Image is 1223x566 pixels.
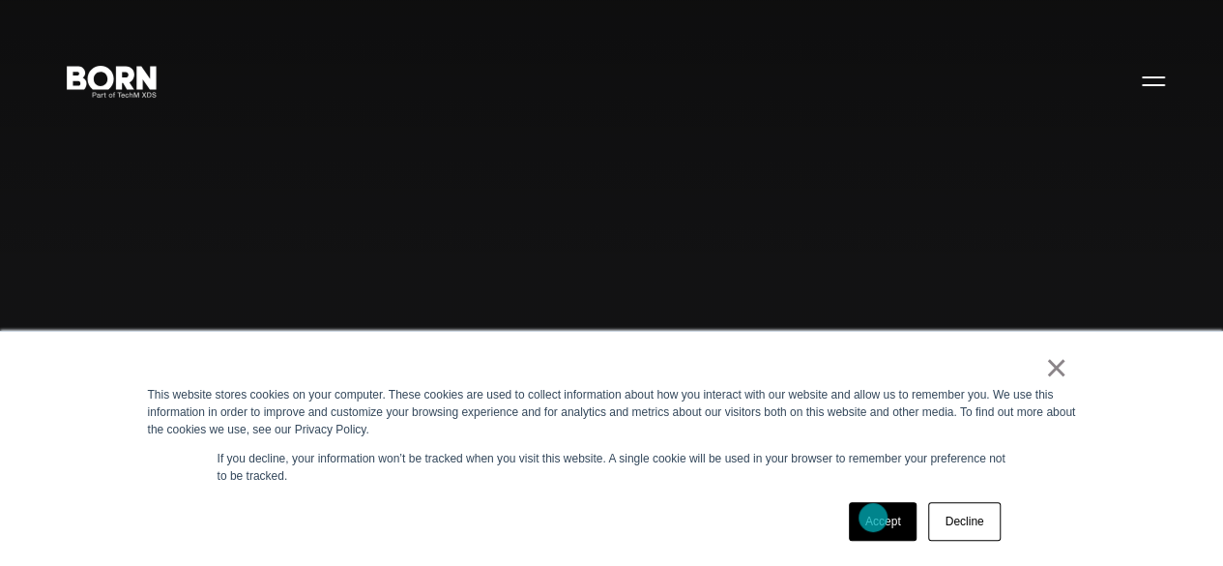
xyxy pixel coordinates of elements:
div: This website stores cookies on your computer. These cookies are used to collect information about... [148,386,1076,438]
a: Accept [849,502,917,541]
a: Decline [928,502,1000,541]
a: × [1045,359,1068,376]
button: Open [1130,60,1177,101]
p: If you decline, your information won’t be tracked when you visit this website. A single cookie wi... [218,450,1006,485]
